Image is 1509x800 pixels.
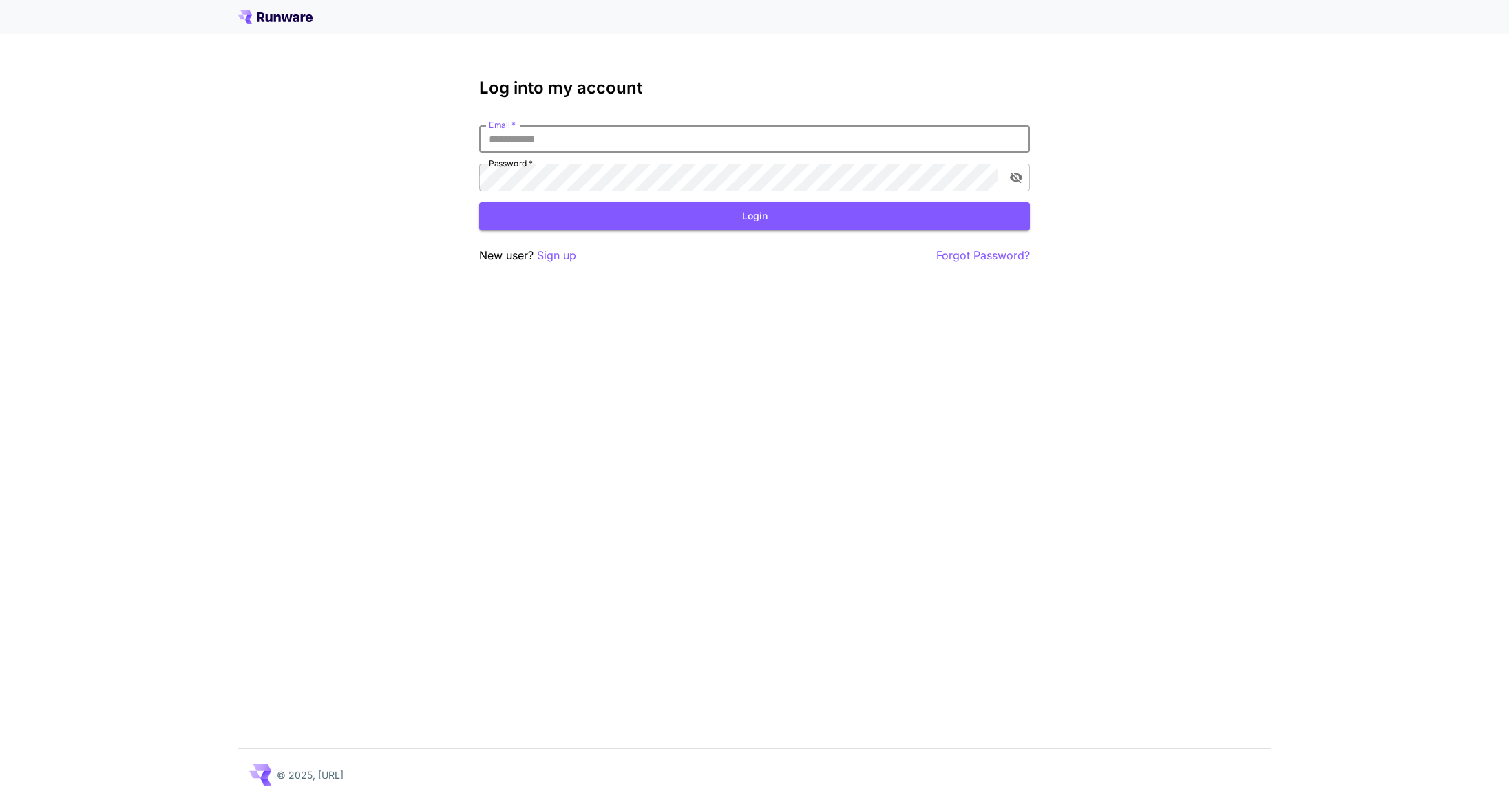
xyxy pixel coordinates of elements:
label: Email [489,119,516,131]
button: Sign up [537,247,576,264]
p: New user? [479,247,576,264]
button: Login [479,202,1030,230]
h3: Log into my account [479,78,1030,98]
button: Forgot Password? [936,247,1030,264]
label: Password [489,158,533,169]
p: © 2025, [URL] [277,768,344,782]
button: toggle password visibility [1004,165,1028,190]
